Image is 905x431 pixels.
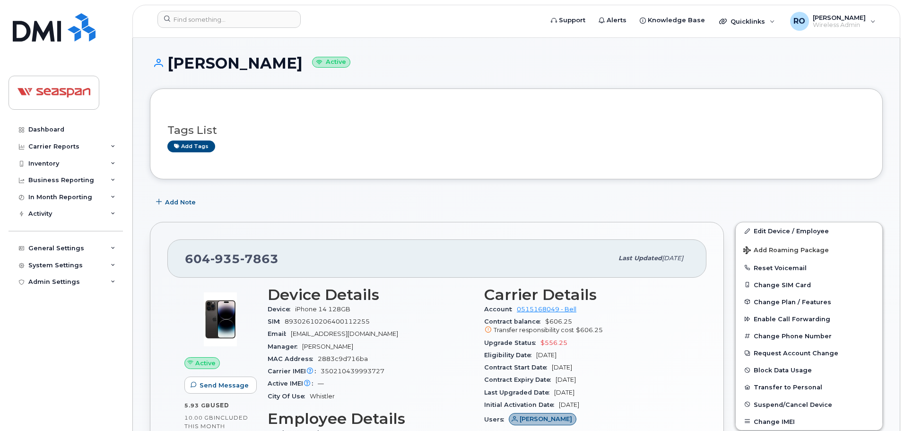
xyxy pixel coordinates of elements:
[736,310,882,327] button: Enable Call Forwarding
[268,343,302,350] span: Manager
[484,306,517,313] span: Account
[736,413,882,430] button: Change IMEI
[150,194,204,211] button: Add Note
[318,355,368,362] span: 2883c9d716ba
[736,293,882,310] button: Change Plan / Features
[618,255,662,262] span: Last updated
[295,306,350,313] span: iPhone 14 128GB
[736,327,882,344] button: Change Phone Number
[484,401,559,408] span: Initial Activation Date
[268,368,321,375] span: Carrier IMEI
[192,291,249,348] img: image20231002-3703462-njx0qo.jpeg
[185,252,278,266] span: 604
[184,414,214,421] span: 10.00 GB
[268,318,285,325] span: SIM
[240,252,278,266] span: 7863
[184,377,257,394] button: Send Message
[200,381,249,390] span: Send Message
[484,318,689,335] span: $606.25
[312,57,350,68] small: Active
[484,318,545,325] span: Contract balance
[736,361,882,378] button: Block Data Usage
[540,339,567,346] span: $556.25
[268,393,310,400] span: City Of Use
[754,401,832,408] span: Suspend/Cancel Device
[736,396,882,413] button: Suspend/Cancel Device
[559,401,579,408] span: [DATE]
[517,306,576,313] a: 0515168049 - Bell
[310,393,335,400] span: Whistler
[291,330,398,337] span: [EMAIL_ADDRESS][DOMAIN_NAME]
[552,364,572,371] span: [DATE]
[743,246,829,255] span: Add Roaming Package
[268,355,318,362] span: MAC Address
[302,343,353,350] span: [PERSON_NAME]
[484,376,556,383] span: Contract Expiry Date
[509,416,576,423] a: [PERSON_NAME]
[754,316,830,323] span: Enable Call Forwarding
[576,326,603,334] span: $606.25
[268,410,473,427] h3: Employee Details
[167,141,215,152] a: Add tags
[210,402,229,409] span: used
[736,378,882,396] button: Transfer to Personal
[167,124,865,136] h3: Tags List
[484,389,554,396] span: Last Upgraded Date
[318,380,324,387] span: —
[484,352,536,359] span: Eligibility Date
[484,339,540,346] span: Upgrade Status
[268,306,295,313] span: Device
[195,359,216,368] span: Active
[150,55,883,71] h1: [PERSON_NAME]
[285,318,370,325] span: 89302610206400112255
[484,286,689,303] h3: Carrier Details
[484,364,552,371] span: Contract Start Date
[736,344,882,361] button: Request Account Change
[184,402,210,409] span: 5.93 GB
[736,276,882,293] button: Change SIM Card
[662,255,683,262] span: [DATE]
[736,259,882,276] button: Reset Voicemail
[321,368,384,375] span: 350210439993727
[268,330,291,337] span: Email
[520,414,572,423] span: [PERSON_NAME]
[184,414,248,430] span: included this month
[736,222,882,239] a: Edit Device / Employee
[536,352,557,359] span: [DATE]
[494,326,574,334] span: Transfer responsibility cost
[554,389,574,396] span: [DATE]
[268,286,473,303] h3: Device Details
[556,376,576,383] span: [DATE]
[268,380,318,387] span: Active IMEI
[484,416,509,423] span: Users
[736,240,882,259] button: Add Roaming Package
[210,252,240,266] span: 935
[754,298,831,305] span: Change Plan / Features
[165,198,196,207] span: Add Note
